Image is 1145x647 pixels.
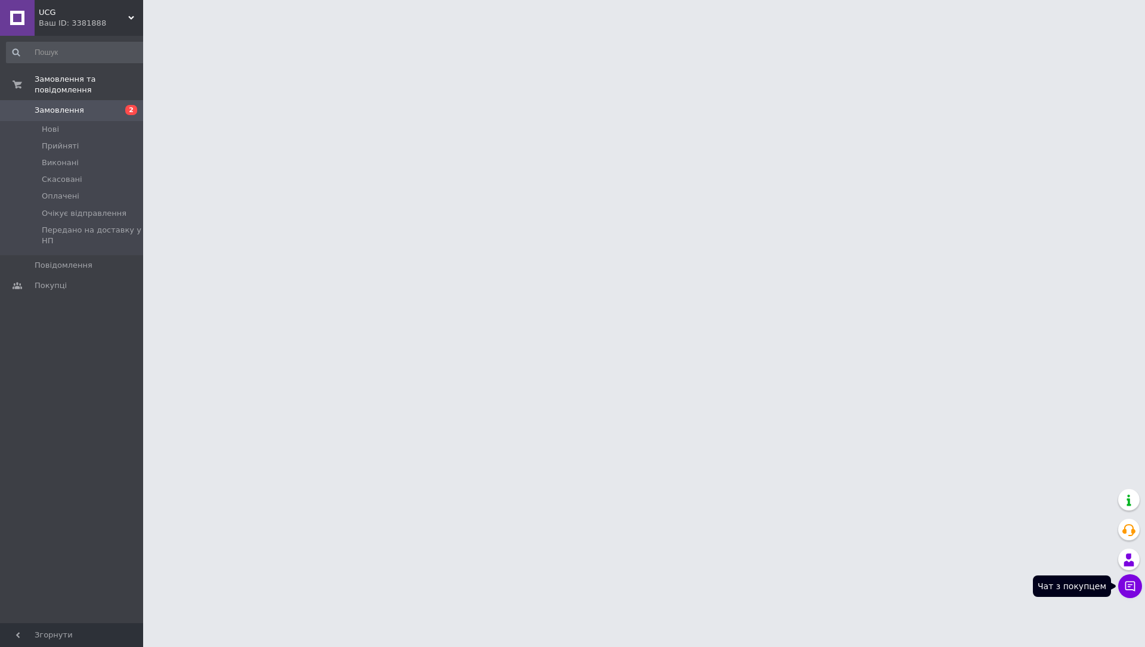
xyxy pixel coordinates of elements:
[42,208,126,219] span: Очікує відправлення
[35,74,143,95] span: Замовлення та повідомлення
[39,18,143,29] div: Ваш ID: 3381888
[6,42,147,63] input: Пошук
[42,124,59,135] span: Нові
[35,260,92,271] span: Повідомлення
[42,225,146,246] span: Передано на доставку у НП
[42,191,79,202] span: Оплачені
[125,105,137,115] span: 2
[42,174,82,185] span: Скасовані
[42,141,79,151] span: Прийняті
[35,280,67,291] span: Покупці
[1033,575,1111,597] div: Чат з покупцем
[42,157,79,168] span: Виконані
[35,105,84,116] span: Замовлення
[39,7,128,18] span: UCG
[1118,574,1142,598] button: Чат з покупцем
